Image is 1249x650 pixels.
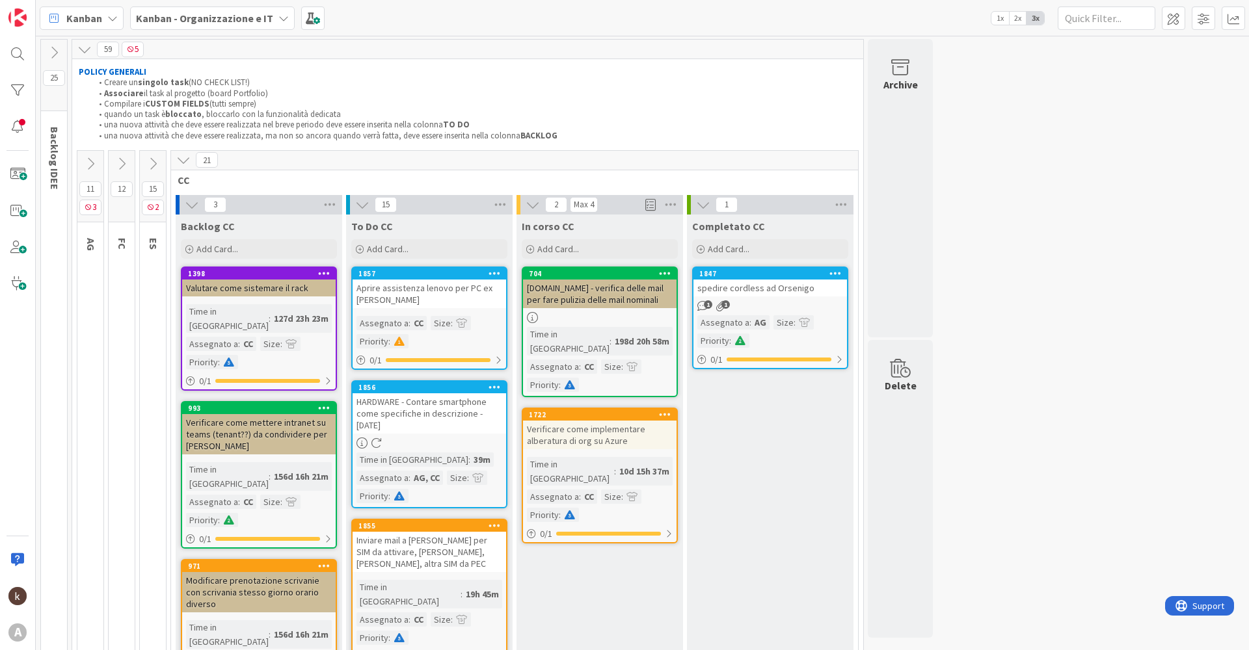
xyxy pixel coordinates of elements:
div: HARDWARE - Contare smartphone come specifiche in descrizione - [DATE] [353,393,506,434]
div: 1857Aprire assistenza lenovo per PC ex [PERSON_NAME] [353,268,506,308]
div: 1857 [353,268,506,279]
div: 0/1 [693,352,847,368]
div: Verificare come implementare alberatura di org su Azure [523,421,677,449]
span: : [559,508,561,522]
div: 993 [188,404,336,413]
div: 1847spedire cordless ad Orsenigo [693,268,847,296]
div: Assegnato a [186,495,238,509]
span: 25 [43,70,65,86]
div: CC [581,489,597,504]
div: Size [431,316,451,330]
span: Backlog CC [181,220,235,233]
span: 59 [97,42,119,57]
div: 1857 [358,269,506,278]
div: AG [751,315,770,330]
div: 39m [470,452,494,467]
div: Assegnato a [527,359,579,374]
div: 993 [182,402,336,414]
span: 0 / 1 [710,353,723,367]
div: Size [431,612,451,627]
div: 0/1 [353,352,506,369]
li: una nuova attività che deve essere realizzata, ma non so ancora quando verrà fatta, deve essere i... [92,131,857,141]
span: 21 [196,152,218,168]
span: : [579,359,581,374]
li: una nuova attività che deve essere realizzata nel breve periodo deve essere inserita nella colonna [92,120,857,130]
strong: Associare [104,88,144,99]
input: Quick Filter... [1058,6,1155,30]
div: Time in [GEOGRAPHIC_DATA] [356,580,461,608]
span: 2 [545,197,567,213]
div: 704 [529,269,677,278]
span: 11 [79,181,101,197]
span: : [409,316,410,330]
div: Assegnato a [356,471,409,485]
div: 1398 [182,268,336,279]
div: 1398 [188,269,336,278]
div: A [8,623,27,642]
b: Kanban - Organizzazione e IT [136,12,273,25]
div: Size [601,359,621,374]
div: Assegnato a [697,315,749,330]
span: 0 / 1 [369,354,382,367]
div: Time in [GEOGRAPHIC_DATA] [186,620,269,649]
div: 19h 45m [463,587,502,601]
span: Completato CC [692,220,765,233]
span: Add Card... [708,243,749,255]
div: Size [260,337,280,351]
div: Inviare mail a [PERSON_NAME] per SIM da attivare, [PERSON_NAME], [PERSON_NAME], altra SIM da PEC [353,532,506,572]
div: 993Verificare come mettere intranet su teams (tenant??) da condividere per [PERSON_NAME] [182,402,336,454]
div: CC [581,359,597,374]
div: Max 4 [574,201,594,208]
span: : [749,315,751,330]
div: Time in [GEOGRAPHIC_DATA] [527,457,614,486]
span: 1 [704,300,712,309]
span: 1x [991,12,1009,25]
div: 1722 [523,409,677,421]
div: CC [410,612,427,627]
div: Time in [GEOGRAPHIC_DATA] [186,462,269,491]
span: 15 [142,181,164,197]
strong: BACKLOG [520,130,557,141]
div: 10d 15h 37m [616,464,673,478]
div: Priority [527,508,559,522]
div: 1856 [358,383,506,392]
span: : [388,334,390,348]
div: 1722 [529,410,677,419]
span: : [451,612,453,627]
span: : [269,627,271,642]
div: Delete [885,378,917,393]
div: 971 [182,560,336,572]
strong: CUSTOM FIELDS [145,98,209,109]
div: 1847 [693,268,847,279]
div: 0/1 [182,531,336,547]
div: 704[DOMAIN_NAME] - verifica delle mail per fare pulizia delle mail nominali [523,268,677,308]
span: : [218,355,220,369]
div: 0/1 [182,373,336,389]
div: Verificare come mettere intranet su teams (tenant??) da condividere per [PERSON_NAME] [182,414,336,454]
div: 1856HARDWARE - Contare smartphone come specifiche in descrizione - [DATE] [353,382,506,434]
div: Assegnato a [356,316,409,330]
span: : [794,315,796,330]
div: 1855 [353,520,506,532]
div: 1398Valutare come sistemare il rack [182,268,336,296]
div: Modificare prenotazione scrivanie con scrivania stesso giorno orario diverso [182,572,336,612]
div: AG, CC [410,471,443,485]
div: CC [410,316,427,330]
span: : [610,334,611,348]
div: Priority [186,513,218,527]
span: FC [116,238,129,250]
div: Assegnato a [527,489,579,504]
span: ES [147,238,160,250]
div: Size [773,315,794,330]
div: Time in [GEOGRAPHIC_DATA] [527,327,610,356]
span: 0 / 1 [540,527,552,541]
span: : [409,471,410,485]
div: Archive [883,77,918,92]
div: Size [601,489,621,504]
span: 0 / 1 [199,374,211,388]
div: Valutare come sistemare il rack [182,279,336,296]
span: : [729,333,731,348]
span: : [238,337,240,351]
span: : [280,337,282,351]
span: : [559,378,561,392]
